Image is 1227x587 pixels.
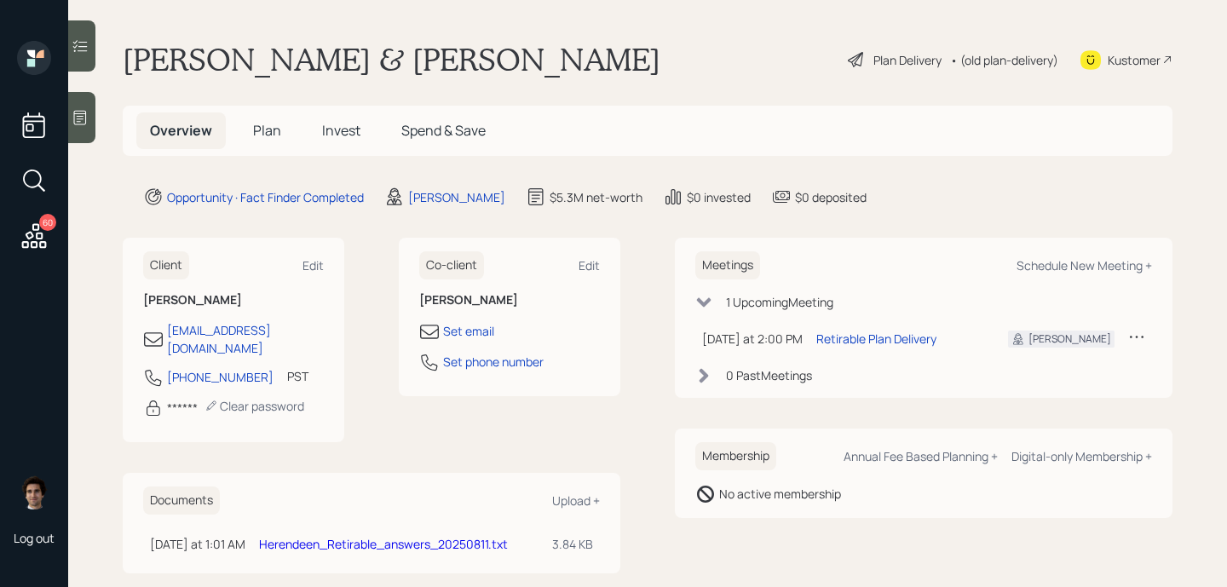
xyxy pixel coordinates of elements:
span: Overview [150,121,212,140]
div: [DATE] at 2:00 PM [702,330,803,348]
div: Schedule New Meeting + [1017,257,1152,273]
h6: [PERSON_NAME] [143,293,324,308]
h6: Co-client [419,251,484,279]
h6: [PERSON_NAME] [419,293,600,308]
div: [PERSON_NAME] [408,188,505,206]
img: harrison-schaefer-headshot-2.png [17,475,51,509]
div: Log out [14,530,55,546]
a: Herendeen_Retirable_answers_20250811.txt [259,536,508,552]
h1: [PERSON_NAME] & [PERSON_NAME] [123,41,660,78]
span: Spend & Save [401,121,486,140]
div: No active membership [719,485,841,503]
div: Upload + [552,492,600,509]
div: Kustomer [1108,51,1161,69]
div: Annual Fee Based Planning + [844,448,998,464]
h6: Documents [143,486,220,515]
h6: Membership [695,442,776,470]
div: Clear password [204,398,304,414]
div: Set email [443,322,494,340]
div: $0 deposited [795,188,867,206]
div: Plan Delivery [873,51,942,69]
div: [EMAIL_ADDRESS][DOMAIN_NAME] [167,321,324,357]
div: Digital-only Membership + [1011,448,1152,464]
div: Set phone number [443,353,544,371]
div: Edit [579,257,600,273]
div: [DATE] at 1:01 AM [150,535,245,553]
div: • (old plan-delivery) [950,51,1058,69]
span: Plan [253,121,281,140]
div: $0 invested [687,188,751,206]
h6: Client [143,251,189,279]
div: [PHONE_NUMBER] [167,368,274,386]
div: 1 Upcoming Meeting [726,293,833,311]
span: Invest [322,121,360,140]
div: 3.84 KB [552,535,593,553]
h6: Meetings [695,251,760,279]
div: Edit [302,257,324,273]
div: [PERSON_NAME] [1028,331,1111,347]
div: Retirable Plan Delivery [816,330,936,348]
div: 60 [39,214,56,231]
div: PST [287,367,308,385]
div: $5.3M net-worth [550,188,642,206]
div: 0 Past Meeting s [726,366,812,384]
div: Opportunity · Fact Finder Completed [167,188,364,206]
